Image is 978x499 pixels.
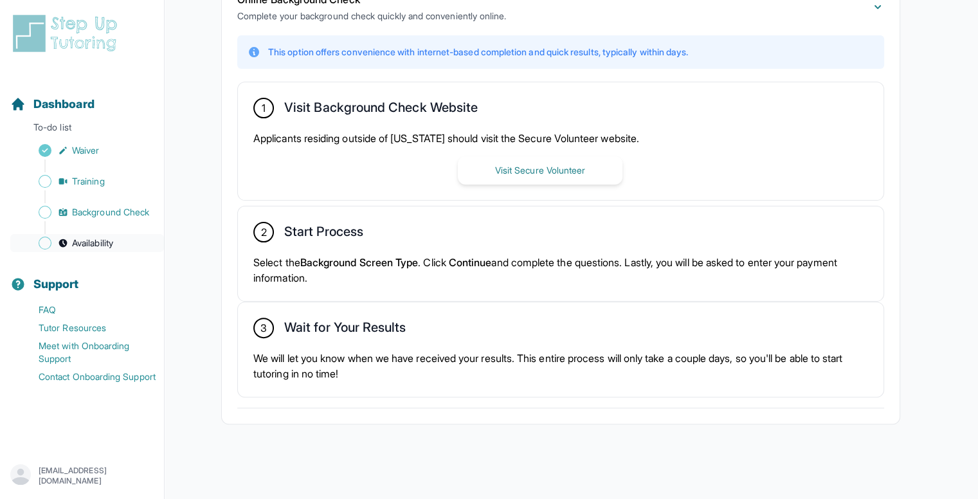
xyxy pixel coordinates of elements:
[284,224,363,244] h2: Start Process
[253,131,868,146] p: Applicants residing outside of [US_STATE] should visit the Secure Volunteer website.
[5,75,159,118] button: Dashboard
[10,234,164,252] a: Availability
[10,141,164,159] a: Waiver
[253,350,868,381] p: We will let you know when we have received your results. This entire process will only take a cou...
[284,320,406,340] h2: Wait for Your Results
[237,10,506,23] p: Complete your background check quickly and conveniently online.
[72,206,149,219] span: Background Check
[10,172,164,190] a: Training
[10,13,125,54] img: logo
[72,237,113,250] span: Availability
[10,301,164,319] a: FAQ
[458,156,622,185] button: Visit Secure Volunteer
[268,46,688,59] p: This option offers convenience with internet-based completion and quick results, typically within...
[260,320,267,336] span: 3
[10,203,164,221] a: Background Check
[5,255,159,298] button: Support
[284,100,478,120] h2: Visit Background Check Website
[39,466,154,486] p: [EMAIL_ADDRESS][DOMAIN_NAME]
[300,256,419,269] span: Background Screen Type
[5,121,159,139] p: To-do list
[262,100,266,116] span: 1
[10,368,164,386] a: Contact Onboarding Support
[33,275,79,293] span: Support
[72,175,105,188] span: Training
[10,95,95,113] a: Dashboard
[33,95,95,113] span: Dashboard
[449,256,492,269] span: Continue
[10,464,154,487] button: [EMAIL_ADDRESS][DOMAIN_NAME]
[10,337,164,368] a: Meet with Onboarding Support
[260,224,266,240] span: 2
[253,255,868,286] p: Select the . Click and complete the questions. Lastly, you will be asked to enter your payment in...
[458,163,622,176] a: Visit Secure Volunteer
[10,319,164,337] a: Tutor Resources
[72,144,99,157] span: Waiver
